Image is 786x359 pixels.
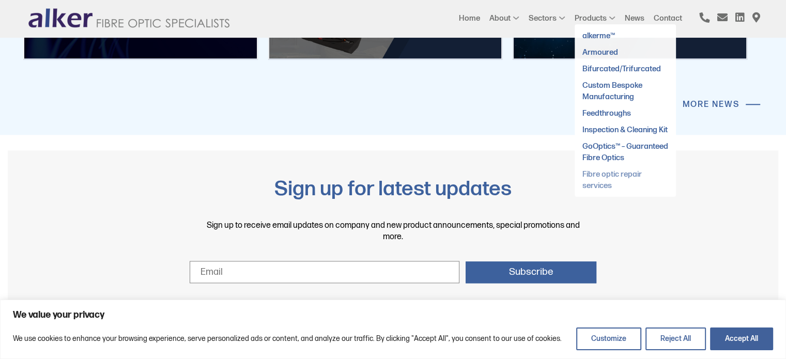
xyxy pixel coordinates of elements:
[582,81,642,101] a: Custom Bespoke Manufacturing
[710,327,773,350] button: Accept All
[26,8,233,29] img: logo.png
[576,327,641,350] button: Customize
[582,142,668,162] a: GoOptics™ – Guaranteed Fibre Optics
[683,100,739,110] a: more news
[625,14,644,23] a: News
[529,14,557,23] a: Sectors
[582,170,642,190] a: Fibre optic repair services
[582,48,618,57] a: Armoured
[13,333,562,345] p: We use cookies to enhance your browsing experience, serve personalized ads or content, and analyz...
[654,14,682,23] a: Contact
[582,109,631,118] a: Feedthroughs
[13,309,773,321] p: We value your privacy
[8,176,778,202] h2: Sign up for latest updates
[645,327,706,350] button: Reject All
[582,65,661,73] a: Bifurcated/Trifurcated
[575,14,607,23] a: Products
[582,32,615,40] a: alkerme™
[582,126,668,134] a: Inspection & Cleaning Kit
[190,261,459,283] input: Email
[489,14,511,23] a: About
[8,202,778,261] p: Sign up to receive email updates on company and new product announcements, special promotions and...
[459,14,480,23] a: Home
[466,261,596,283] input: Subscribe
